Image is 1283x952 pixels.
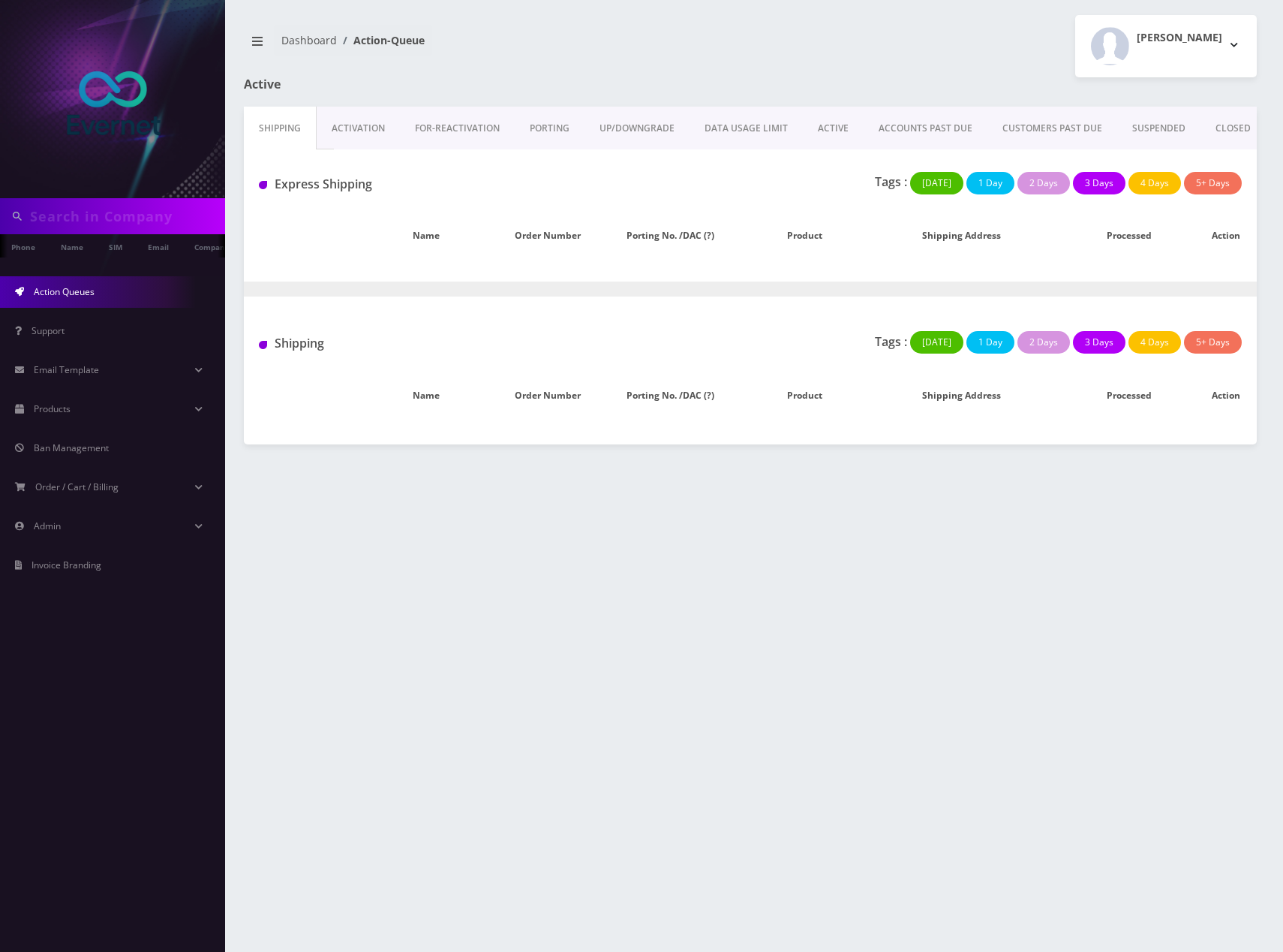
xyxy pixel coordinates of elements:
a: DATA USAGE LIMIT [690,107,803,150]
h1: Shipping [259,336,572,351]
th: Action [1194,374,1257,417]
a: SIM [101,234,130,258]
th: Order Number [507,374,619,417]
a: Phone [4,234,43,258]
th: Porting No. /DAC (?) [619,214,751,258]
a: Shipping [244,107,317,150]
a: ACTIVE [803,107,864,150]
span: Support [32,324,65,337]
th: Name [345,374,507,417]
button: 2 Days [1017,331,1070,354]
h1: Express Shipping [259,177,572,191]
span: Email Template [34,363,99,376]
button: 2 Days [1017,172,1070,194]
a: UP/DOWNGRADE [584,107,690,150]
th: Processed [1064,214,1194,258]
button: 4 Days [1128,331,1181,354]
th: Order Number [507,214,619,258]
span: Invoice Branding [32,559,101,571]
th: Processed [1064,374,1194,417]
p: Tags : [875,173,907,191]
button: 4 Days [1128,172,1181,194]
img: EverNet [45,41,180,176]
button: [DATE] [910,172,963,194]
a: Dashboard [281,33,337,47]
button: 3 Days [1073,172,1125,194]
nav: breadcrumb [244,25,739,68]
img: Shipping [259,341,267,349]
img: Express Shipping [259,181,267,189]
a: PORTING [515,107,584,150]
th: Porting No. /DAC (?) [619,374,751,417]
a: Email [140,234,176,258]
span: Admin [34,520,61,532]
span: Products [34,402,71,415]
button: [DATE] [910,331,963,354]
a: Company [187,234,237,258]
button: 1 Day [966,331,1014,354]
a: CLOSED [1200,107,1266,150]
button: 5+ Days [1184,331,1242,354]
th: Shipping Address [860,374,1064,417]
button: 3 Days [1073,331,1125,354]
a: Activation [317,107,400,150]
a: CUSTOMERS PAST DUE [987,107,1117,150]
h2: [PERSON_NAME] [1137,32,1222,44]
th: Name [345,214,507,258]
a: Name [53,234,91,258]
a: SUSPENDED [1117,107,1200,150]
th: Product [750,214,860,258]
button: [PERSON_NAME] [1075,15,1257,77]
span: Ban Management [34,441,109,454]
input: Search in Company [30,202,221,230]
a: FOR-REActivation [400,107,515,150]
th: Shipping Address [860,214,1064,258]
span: Order / Cart / Billing [35,481,119,493]
p: Tags : [875,333,907,351]
th: Action [1194,214,1257,258]
button: 1 Day [966,172,1014,194]
a: ACCOUNTS PAST DUE [864,107,987,150]
li: Action-Queue [337,32,425,48]
button: 5+ Days [1184,172,1242,194]
h1: Active [244,77,566,92]
span: Action Queues [34,285,95,298]
th: Product [750,374,860,417]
